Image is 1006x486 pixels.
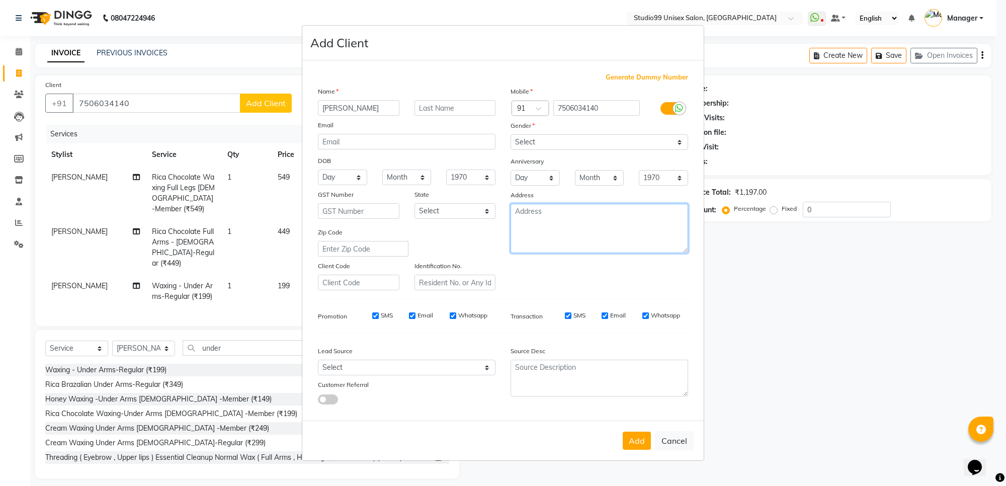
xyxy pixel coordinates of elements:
label: Email [318,121,333,130]
label: Anniversary [511,157,544,166]
label: Gender [511,121,535,130]
input: Last Name [414,100,496,116]
label: GST Number [318,190,354,199]
label: Customer Referral [318,380,369,389]
label: Identification No. [414,262,462,271]
span: Generate Dummy Number [606,72,688,83]
label: Client Code [318,262,350,271]
label: Address [511,191,534,200]
label: SMS [573,311,585,320]
label: SMS [381,311,393,320]
label: Lead Source [318,347,353,356]
iframe: chat widget [964,446,996,476]
input: Email [318,134,495,149]
input: Client Code [318,275,399,290]
label: Promotion [318,312,347,321]
input: Enter Zip Code [318,241,408,257]
h4: Add Client [310,34,368,52]
input: Resident No. or Any Id [414,275,496,290]
label: Source Desc [511,347,545,356]
input: First Name [318,100,399,116]
label: DOB [318,156,331,166]
label: Transaction [511,312,543,321]
label: Zip Code [318,228,343,237]
label: Mobile [511,87,533,96]
label: Whatsapp [458,311,487,320]
input: GST Number [318,203,399,219]
label: Email [417,311,433,320]
input: Mobile [553,100,640,116]
button: Cancel [655,431,694,450]
label: Name [318,87,339,96]
label: State [414,190,429,199]
label: Whatsapp [651,311,680,320]
label: Email [610,311,626,320]
button: Add [623,432,651,450]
